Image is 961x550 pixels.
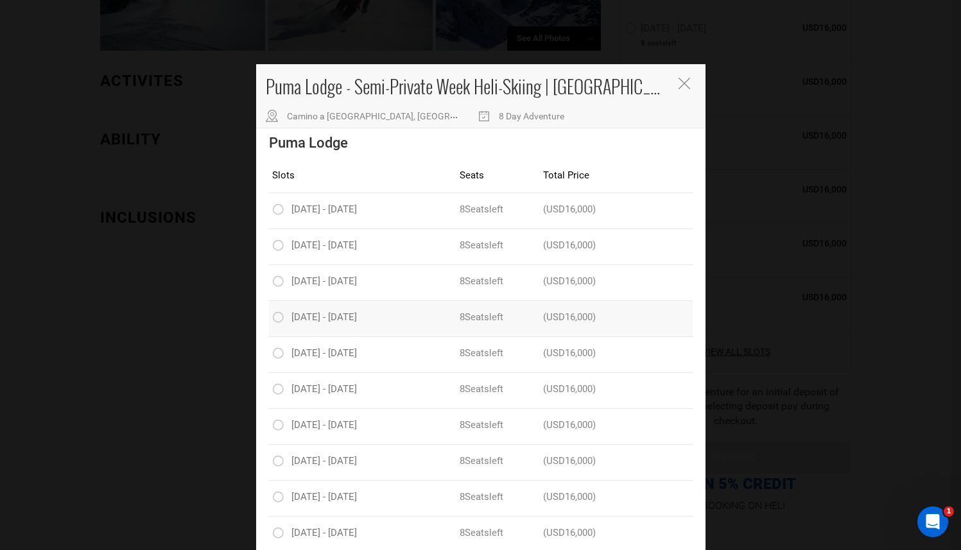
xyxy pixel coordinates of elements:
[291,455,357,467] span: [DATE] - [DATE]
[543,454,648,468] div: (USD16,000)
[460,382,543,396] div: left
[543,382,648,396] div: (USD16,000)
[460,454,489,468] span: 8
[460,275,543,288] div: left
[484,347,489,359] span: s
[272,169,460,182] div: Slots
[460,454,543,468] div: left
[460,347,489,360] span: 8
[465,419,484,431] span: Seat
[460,169,543,182] div: Seats
[291,527,357,538] span: [DATE] - [DATE]
[484,491,489,503] span: s
[465,239,484,251] span: Seat
[543,347,648,360] div: (USD16,000)
[291,491,357,503] span: [DATE] - [DATE]
[484,203,489,215] span: s
[484,455,489,467] span: s
[543,169,648,182] div: Total Price
[460,418,543,432] div: left
[484,527,489,538] span: s
[460,311,489,324] span: 8
[543,239,648,252] div: (USD16,000)
[465,275,484,287] span: Seat
[543,526,648,540] div: (USD16,000)
[484,311,489,323] span: s
[460,382,489,396] span: 8
[460,203,489,216] span: 8
[291,311,357,323] span: [DATE] - [DATE]
[465,311,484,323] span: Seat
[460,203,543,216] div: left
[484,239,489,251] span: s
[499,111,564,121] span: 8 Day Adventure
[465,455,484,467] span: Seat
[484,383,489,395] span: s
[543,418,648,432] div: (USD16,000)
[460,490,489,504] span: 8
[291,203,357,215] span: [DATE] - [DATE]
[291,419,357,431] span: [DATE] - [DATE]
[465,347,484,359] span: Seat
[287,111,685,121] span: Camino a [GEOGRAPHIC_DATA], [GEOGRAPHIC_DATA], [GEOGRAPHIC_DATA], [GEOGRAPHIC_DATA]
[543,275,648,288] div: (USD16,000)
[460,418,489,432] span: 8
[465,203,484,215] span: Seat
[460,311,543,324] div: left
[460,526,543,540] div: left
[460,490,543,504] div: left
[543,490,648,504] div: (USD16,000)
[460,347,543,360] div: left
[460,275,489,288] span: 8
[465,383,484,395] span: Seat
[944,506,954,517] span: 1
[291,383,357,395] span: [DATE] - [DATE]
[484,275,489,287] span: s
[266,73,687,99] span: Puma Lodge - Semi-Private Week Heli-Skiing | [GEOGRAPHIC_DATA]
[917,506,948,537] iframe: Intercom live chat
[460,239,489,252] span: 8
[543,203,648,216] div: (USD16,000)
[291,239,357,251] span: [DATE] - [DATE]
[543,311,648,324] div: (USD16,000)
[291,347,357,359] span: [DATE] - [DATE]
[460,526,489,540] span: 8
[291,275,357,287] span: [DATE] - [DATE]
[465,527,484,538] span: Seat
[679,78,693,91] button: Close
[465,491,484,503] span: Seat
[484,419,489,431] span: s
[460,239,543,252] div: left
[269,135,348,151] span: Puma Lodge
